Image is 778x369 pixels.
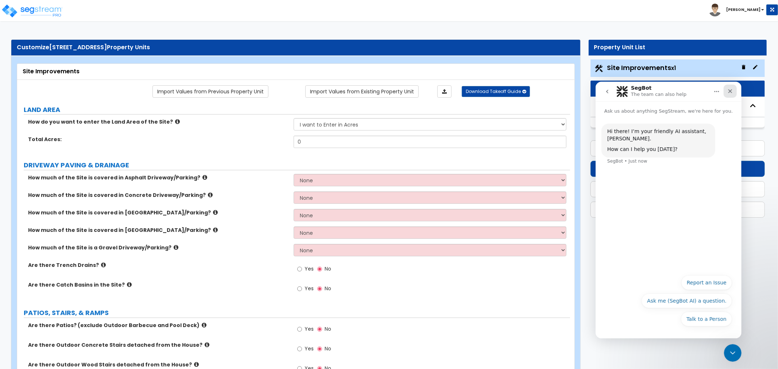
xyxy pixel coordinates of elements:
iframe: Intercom live chat [596,82,742,338]
input: Yes [297,345,302,353]
img: building.svg [594,97,604,107]
img: avatar.png [709,4,721,16]
div: Site Improvements [23,67,569,76]
div: Customize Property Units [17,43,575,52]
input: No [317,345,322,353]
i: click for more info! [205,342,209,347]
span: No [325,345,331,352]
i: click for more info! [213,227,218,233]
small: x1 [671,64,676,72]
span: [STREET_ADDRESS] [49,43,107,51]
label: Are there Catch Basins in the Site? [28,281,288,288]
label: How much of the Site is covered in Concrete Driveway/Parking? [28,191,288,199]
label: How much of the Site is covered in Asphalt Driveway/Parking? [28,174,288,181]
button: Download Takeoff Guide [462,86,530,97]
button: Save & Next [591,140,765,156]
i: click for more info! [175,119,180,124]
span: 138 E Park Ave, Long Beach, NY 11561 [594,97,673,116]
span: Yes [305,285,314,292]
label: How much of the Site is covered in [GEOGRAPHIC_DATA]/Parking? [28,226,288,234]
div: Property Unit List [594,43,761,52]
label: LAND AREA [24,105,570,114]
span: Download Takeoff Guide [466,88,521,94]
label: How do you want to enter the Land Area of the Site? [28,118,288,125]
a: Import the dynamic attribute values from previous properties. [152,85,268,98]
b: [PERSON_NAME] [726,7,760,12]
i: click for more info! [127,282,132,287]
i: click for more info! [174,245,178,250]
span: Yes [305,325,314,333]
span: No [325,325,331,333]
i: click for more info! [101,262,106,268]
i: click for more info! [208,192,213,198]
input: Yes [297,265,302,273]
label: Are there Outdoor Wood Stairs detached from the House? [28,361,288,368]
span: No [325,285,331,292]
i: click for more info! [202,175,207,180]
input: Yes [297,285,302,293]
img: Construction.png [594,64,604,73]
label: Are there Patios? (exclude Outdoor Barbecue and Pool Deck) [28,322,288,329]
img: logo_pro_r.png [1,4,63,18]
button: Advanced [591,202,765,218]
i: click for more info! [213,210,218,215]
span: Yes [305,345,314,352]
label: How much of the Site is a Gravel Driveway/Parking? [28,244,288,251]
a: Import the dynamic attributes value through Excel sheet [437,85,452,98]
input: Yes [297,325,302,333]
input: No [317,325,322,333]
input: No [317,285,322,293]
label: Are there Outdoor Concrete Stairs detached from the House? [28,341,288,349]
label: PATIOS, STAIRS, & RAMPS [24,308,570,318]
label: Are there Trench Drains? [28,261,288,269]
span: Site Improvements [607,63,676,72]
label: Total Acres: [28,136,288,143]
button: Save & Submit [591,161,765,177]
iframe: Intercom live chat [724,344,742,362]
i: click for more info! [202,322,206,328]
label: DRIVEWAY PAVING & DRAINAGE [24,160,570,170]
i: click for more info! [194,362,199,367]
input: No [317,265,322,273]
label: How much of the Site is covered in [GEOGRAPHIC_DATA]/Parking? [28,209,288,216]
a: Import the dynamic attribute values from existing properties. [305,85,419,98]
button: Save & Return to Building Dashboard [591,181,765,197]
span: No [325,265,331,272]
span: Yes [305,265,314,272]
